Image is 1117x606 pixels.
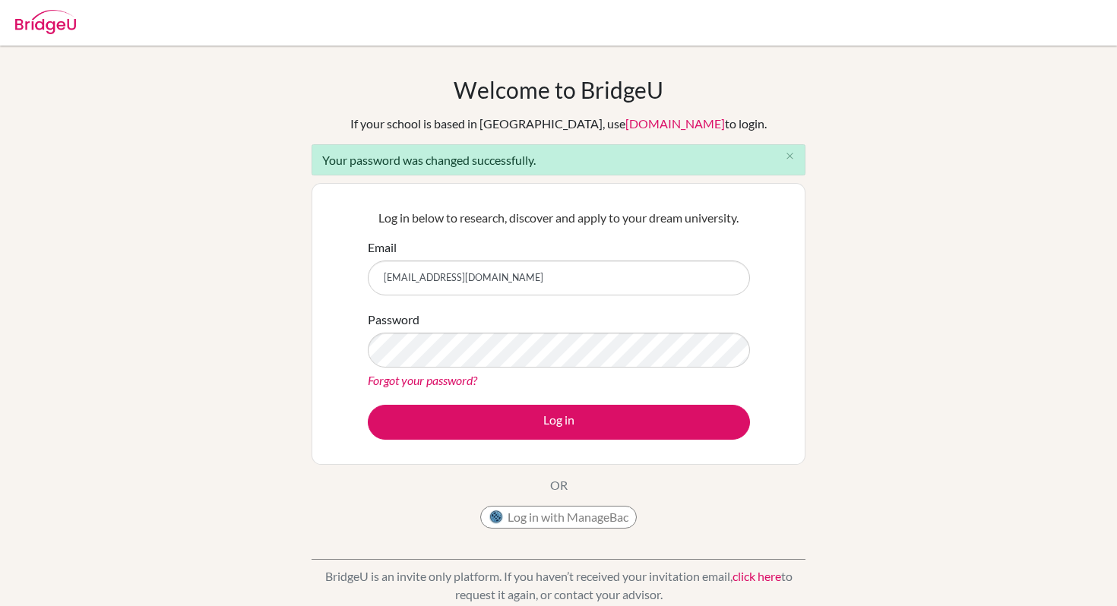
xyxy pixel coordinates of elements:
[480,506,637,529] button: Log in with ManageBac
[368,373,477,387] a: Forgot your password?
[368,311,419,329] label: Password
[312,144,805,175] div: Your password was changed successfully.
[625,116,725,131] a: [DOMAIN_NAME]
[312,567,805,604] p: BridgeU is an invite only platform. If you haven’t received your invitation email, to request it ...
[350,115,767,133] div: If your school is based in [GEOGRAPHIC_DATA], use to login.
[368,405,750,440] button: Log in
[15,10,76,34] img: Bridge-U
[368,209,750,227] p: Log in below to research, discover and apply to your dream university.
[550,476,568,494] p: OR
[368,238,397,257] label: Email
[774,145,805,168] button: Close
[784,150,796,162] i: close
[454,76,663,103] h1: Welcome to BridgeU
[733,569,781,583] a: click here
